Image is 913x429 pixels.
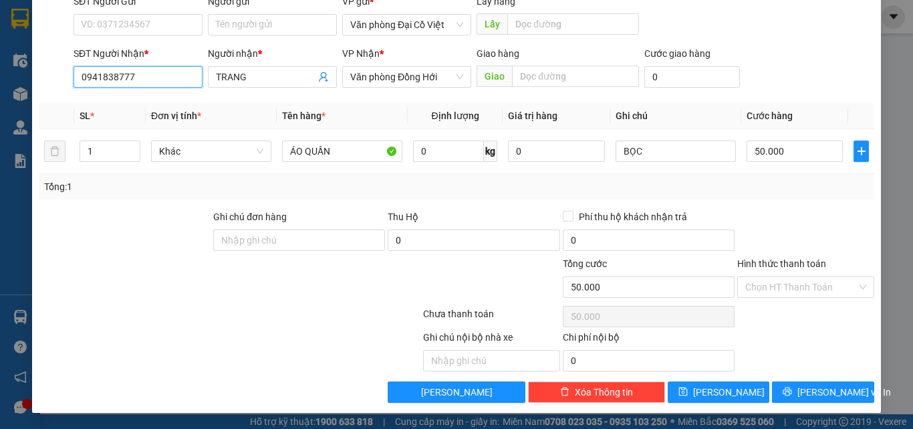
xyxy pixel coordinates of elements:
span: [PERSON_NAME] [421,385,493,400]
label: Cước giao hàng [644,48,710,59]
span: Phí thu hộ khách nhận trả [573,209,692,224]
span: Khác [159,141,263,161]
h2: VP Nhận: Văn phòng Ba Đồn [70,78,323,162]
div: Chưa thanh toán [422,307,561,330]
div: SĐT Người Nhận [74,46,203,61]
span: [PERSON_NAME] và In [797,385,891,400]
span: Xóa Thông tin [575,385,633,400]
div: Chi phí nội bộ [563,330,735,350]
input: Cước giao hàng [644,66,740,88]
span: Đơn vị tính [151,110,201,121]
input: Ghi Chú [616,141,736,162]
span: Giao hàng [477,48,519,59]
span: Tên hàng [282,110,325,121]
button: printer[PERSON_NAME] và In [772,381,874,403]
span: SL [80,110,90,121]
div: Ghi chú nội bộ nhà xe [423,330,560,350]
span: Văn phòng Đồng Hới [350,67,463,87]
span: user-add [318,72,329,82]
label: Ghi chú đơn hàng [213,211,287,222]
span: delete [560,387,569,398]
input: Ghi chú đơn hàng [213,230,385,251]
div: Tổng: 1 [44,179,354,194]
input: Dọc đường [512,66,639,87]
span: plus [854,146,868,157]
button: plus [854,141,869,162]
input: Dọc đường [507,13,639,35]
button: deleteXóa Thông tin [528,381,665,403]
input: VD: Bàn, Ghế [282,141,402,162]
span: printer [783,387,792,398]
span: kg [484,141,497,162]
span: VP Nhận [342,48,380,59]
span: Tổng cước [563,258,607,269]
b: [PERSON_NAME] [81,31,225,54]
span: Cước hàng [747,110,793,121]
label: Hình thức thanh toán [737,258,826,269]
span: Giá trị hàng [508,110,557,121]
span: Định lượng [431,110,479,121]
input: 0 [508,141,604,162]
div: Người nhận [208,46,337,61]
span: [PERSON_NAME] [693,385,765,400]
button: save[PERSON_NAME] [668,381,770,403]
span: Lấy [477,13,507,35]
button: delete [44,141,66,162]
input: Nhập ghi chú [423,350,560,371]
h2: CW7YTDCJ [7,78,108,100]
span: Văn phòng Đại Cồ Việt [350,15,463,35]
button: [PERSON_NAME] [388,381,525,403]
span: Thu Hộ [388,211,418,222]
span: save [678,387,688,398]
th: Ghi chú [610,103,741,129]
span: Giao [477,66,512,87]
